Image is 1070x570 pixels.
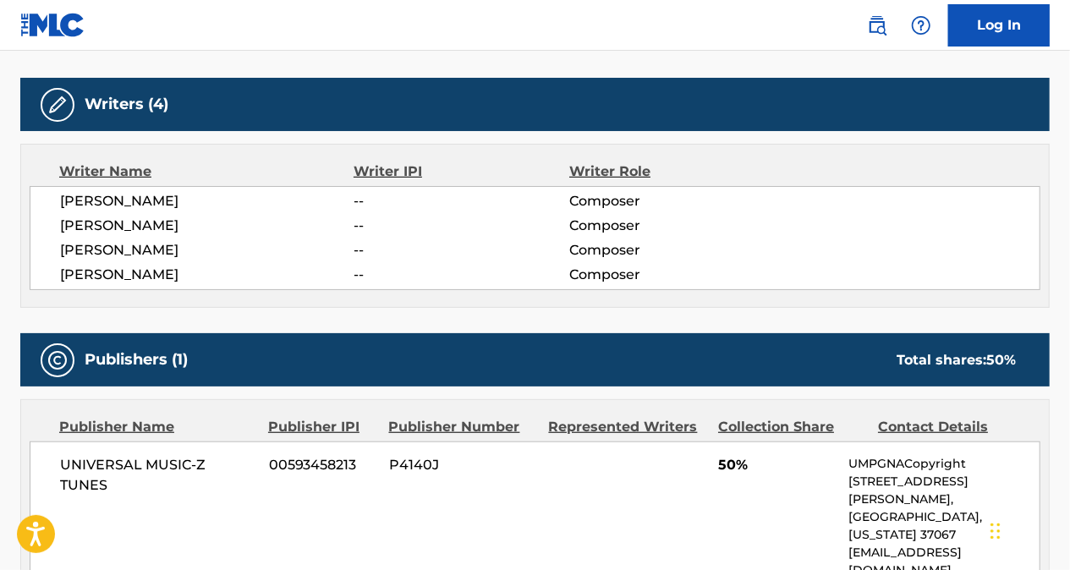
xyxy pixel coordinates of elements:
span: -- [354,216,569,236]
div: Writer IPI [354,162,569,182]
div: Writer Role [569,162,765,182]
span: Composer [569,191,765,211]
div: Publisher Name [59,417,255,437]
a: Public Search [860,8,894,42]
span: Composer [569,240,765,260]
h5: Publishers (1) [85,350,188,370]
span: 50% [718,455,836,475]
img: Writers [47,95,68,115]
div: Collection Share [718,417,865,437]
div: Publisher Number [389,417,536,437]
img: help [911,15,931,36]
span: UNIVERSAL MUSIC-Z TUNES [60,455,256,496]
span: [PERSON_NAME] [60,240,354,260]
span: [PERSON_NAME] [60,265,354,285]
span: Composer [569,216,765,236]
p: [STREET_ADDRESS][PERSON_NAME], [848,473,1040,508]
div: Help [904,8,938,42]
div: Contact Details [878,417,1025,437]
span: Composer [569,265,765,285]
a: Log In [948,4,1050,47]
div: Represented Writers [549,417,706,437]
img: Publishers [47,350,68,370]
img: MLC Logo [20,13,85,37]
span: 00593458213 [269,455,376,475]
p: [GEOGRAPHIC_DATA], [US_STATE] 37067 [848,508,1040,544]
span: -- [354,191,569,211]
span: 50 % [986,352,1016,368]
span: [PERSON_NAME] [60,216,354,236]
p: UMPGNACopyright [848,455,1040,473]
span: P4140J [389,455,536,475]
div: Writer Name [59,162,354,182]
h5: Writers (4) [85,95,168,114]
div: Publisher IPI [268,417,376,437]
span: -- [354,240,569,260]
iframe: Chat Widget [985,489,1070,570]
span: -- [354,265,569,285]
span: [PERSON_NAME] [60,191,354,211]
img: search [867,15,887,36]
div: Drag [990,506,1001,556]
div: Total shares: [897,350,1016,370]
